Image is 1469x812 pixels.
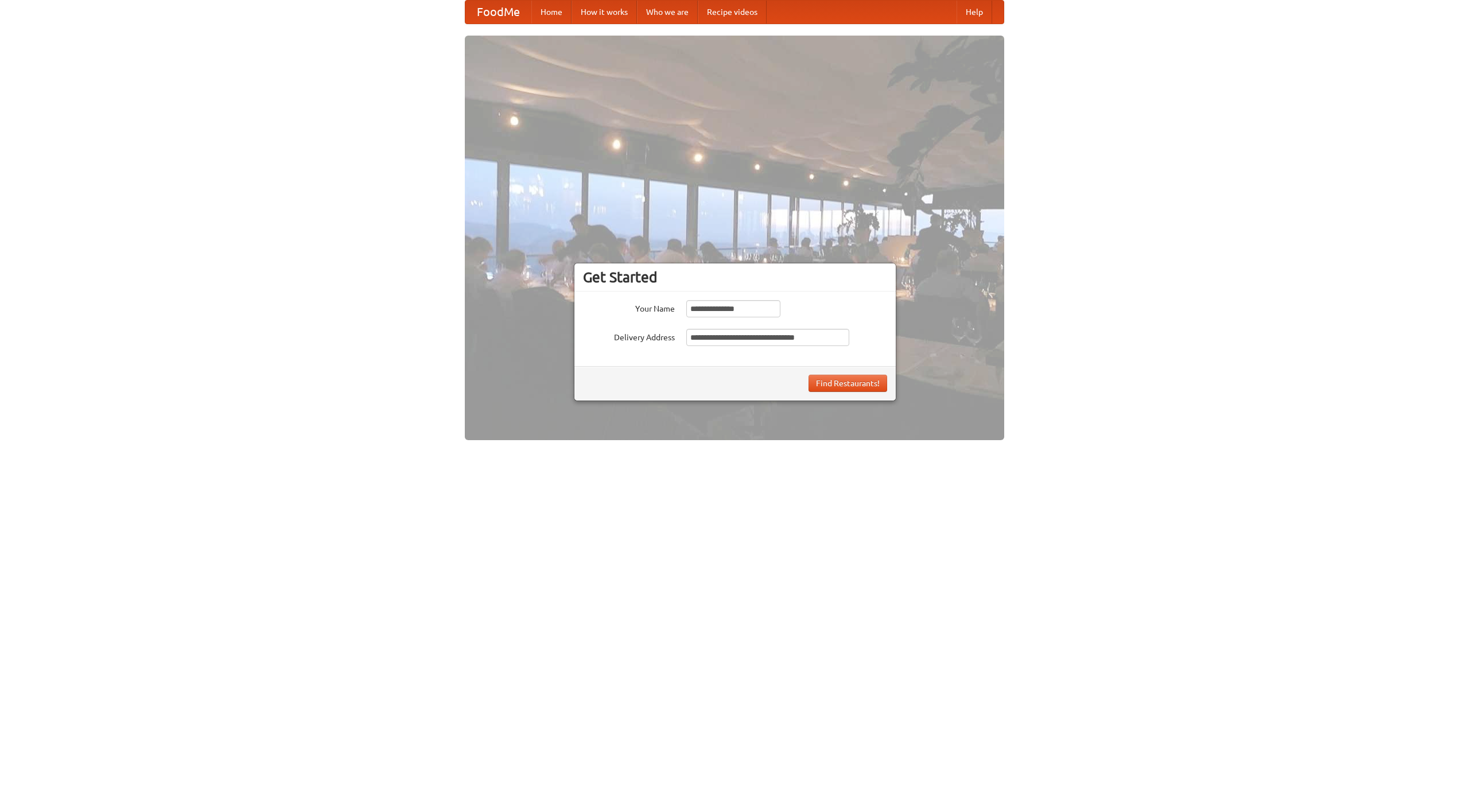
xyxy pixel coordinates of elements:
a: Home [531,1,572,24]
a: Recipe videos [698,1,767,24]
a: FoodMe [465,1,531,24]
a: Help [957,1,992,24]
a: Who we are [637,1,698,24]
button: Find Restaurants! [809,375,887,392]
h3: Get Started [583,269,887,286]
label: Delivery Address [583,329,675,343]
a: How it works [572,1,637,24]
label: Your Name [583,300,675,314]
